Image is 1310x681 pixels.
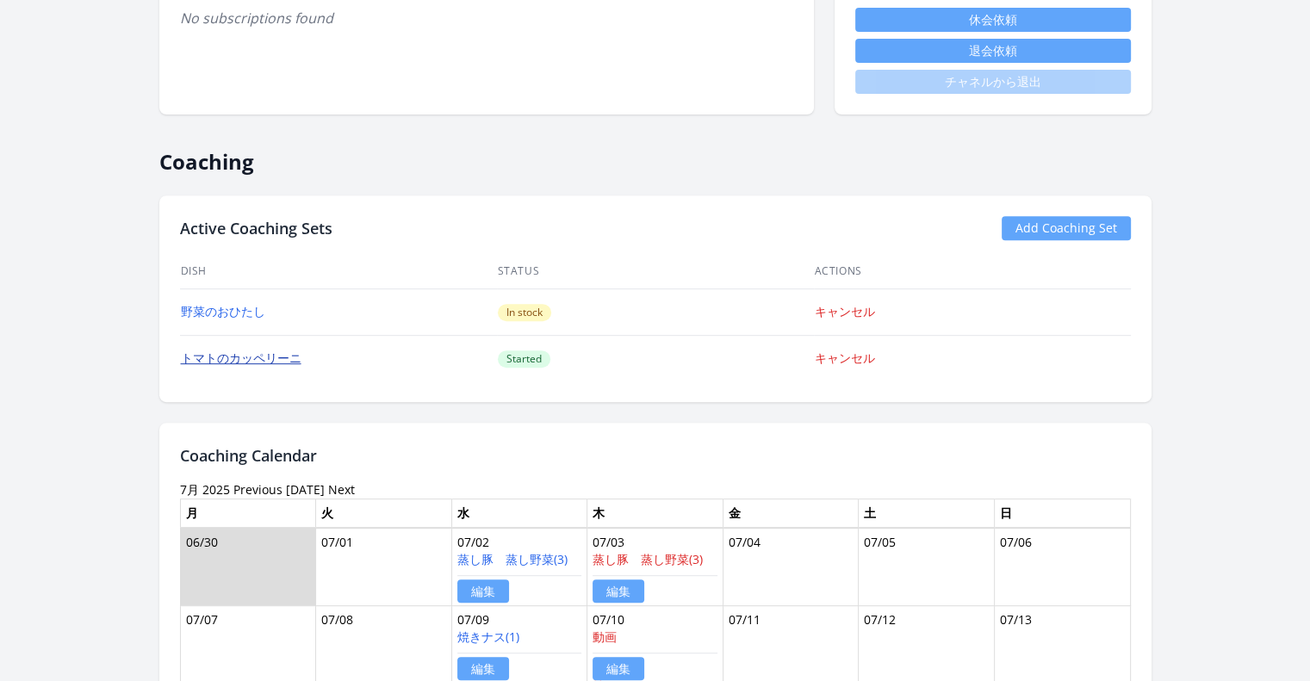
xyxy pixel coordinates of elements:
td: 06/30 [180,528,316,606]
a: 野菜のおひたし [181,303,265,319]
td: 07/02 [451,528,587,606]
a: 蒸し豚 蒸し野菜(3) [457,551,568,567]
button: 退会依頼 [855,39,1131,63]
th: 火 [316,498,452,528]
h2: Coaching Calendar [180,443,1131,467]
span: チャネルから退出 [855,70,1131,94]
th: Actions [814,254,1131,289]
th: Status [497,254,814,289]
th: 月 [180,498,316,528]
h2: Active Coaching Sets [180,216,332,240]
th: 日 [994,498,1130,528]
a: 休会依頼 [855,8,1131,32]
td: 07/01 [316,528,452,606]
a: Previous [233,481,282,498]
a: Next [328,481,355,498]
a: キャンセル [815,303,875,319]
a: 編集 [457,579,509,603]
a: Add Coaching Set [1002,216,1131,240]
span: In stock [498,304,551,321]
a: 編集 [457,657,509,680]
td: 07/03 [587,528,723,606]
a: [DATE] [286,481,325,498]
td: 07/04 [723,528,859,606]
th: 水 [451,498,587,528]
a: 焼きナス(1) [457,628,519,645]
h2: Coaching [159,135,1152,175]
time: 7月 2025 [180,481,230,498]
a: 蒸し豚 蒸し野菜(3) [593,551,703,567]
th: Dish [180,254,497,289]
p: No subscriptions found [180,8,793,28]
th: 金 [723,498,859,528]
th: 土 [859,498,995,528]
td: 07/05 [859,528,995,606]
a: 編集 [593,579,644,603]
a: トマトのカッペリーニ [181,350,301,366]
a: 動画 [593,628,617,645]
a: 編集 [593,657,644,680]
th: 木 [587,498,723,528]
a: キャンセル [815,350,875,366]
td: 07/06 [994,528,1130,606]
span: Started [498,350,550,368]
